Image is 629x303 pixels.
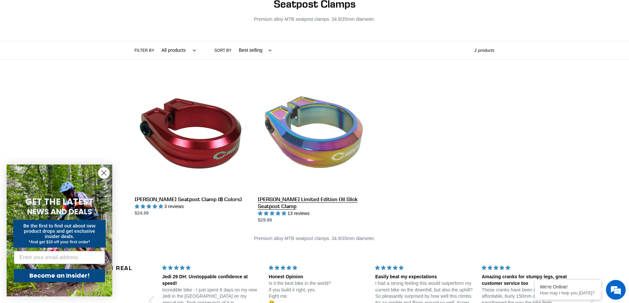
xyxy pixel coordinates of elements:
[482,264,580,271] div: 5 stars
[14,269,105,282] button: Become an Insider!
[23,223,96,239] span: Be the first to find out about new product drops and get exclusive insider deals.
[214,47,231,53] label: Sort by
[482,274,580,287] div: Amazing cranks for stumpy legs, great customer service too
[540,284,596,289] div: We're Online!
[474,48,495,53] span: 2 products
[25,196,93,208] span: GET THE LATEST
[162,264,261,271] div: 5 stars
[135,47,155,53] label: Filter by
[375,264,474,271] div: 5 stars
[375,274,474,280] div: Easily beat my expectations
[98,167,110,179] button: Close dialog
[135,235,495,242] p: Premium alloy MTB seatpost clamps. 34.9/35mm diameter.
[27,206,92,217] span: NEWS AND DEALS
[14,251,105,264] input: Enter your email address
[269,274,367,280] div: Honest Opinion
[540,290,596,295] p: How may I help you today?
[269,264,367,271] div: 5 stars
[135,16,495,23] p: Premium alloy MTB seatpost clamps. 34.9/35mm diameter.
[29,240,90,244] span: *And get $10 off your first order*
[162,274,261,287] div: Jedi 29 DH: Unstoppable confidence at speed!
